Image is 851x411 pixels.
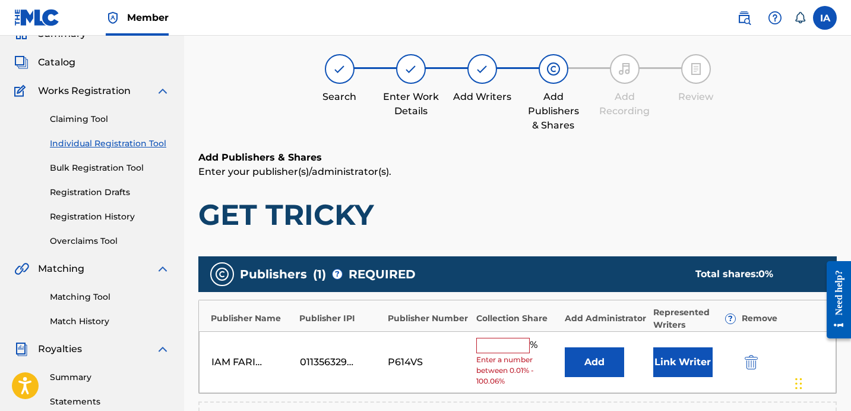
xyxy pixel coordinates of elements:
img: Top Rightsholder [106,11,120,25]
span: ( 1 ) [313,265,326,283]
button: Link Writer [653,347,713,377]
span: ? [333,269,342,279]
a: Registration Drafts [50,186,170,199]
span: % [530,338,540,353]
span: ? [726,314,735,324]
img: expand [156,262,170,276]
div: Publisher Number [388,312,470,325]
span: 0 % [758,268,773,280]
h1: GET TRICKY [198,197,837,233]
img: MLC Logo [14,9,60,26]
div: Remove [742,312,824,325]
div: Review [666,90,726,104]
iframe: Resource Center [818,252,851,347]
a: SummarySummary [14,27,86,41]
img: search [737,11,751,25]
div: Add Writers [453,90,512,104]
img: help [768,11,782,25]
img: publishers [215,267,229,281]
img: Catalog [14,55,29,70]
img: step indicator icon for Search [333,62,347,76]
img: step indicator icon for Review [689,62,703,76]
img: Works Registration [14,84,30,98]
button: Add [565,347,624,377]
span: Enter a number between 0.01% - 100.06% [476,354,559,387]
a: CatalogCatalog [14,55,75,70]
a: Claiming Tool [50,113,170,126]
a: Bulk Registration Tool [50,162,170,174]
img: expand [156,84,170,98]
a: Statements [50,396,170,408]
a: Registration History [50,211,170,223]
img: step indicator icon for Add Recording [618,62,632,76]
img: step indicator icon for Enter Work Details [404,62,418,76]
img: expand [156,342,170,356]
div: Publisher Name [211,312,293,325]
div: Add Publishers & Shares [524,90,583,133]
img: 12a2ab48e56ec057fbd8.svg [745,355,758,369]
div: Publisher IPI [299,312,382,325]
a: Overclaims Tool [50,235,170,247]
div: Drag [795,366,802,401]
span: Publishers [240,265,307,283]
img: Matching [14,262,29,276]
div: Notifications [794,12,806,24]
img: step indicator icon for Add Publishers & Shares [546,62,561,76]
div: Add Recording [595,90,654,118]
a: Individual Registration Tool [50,137,170,150]
div: Collection Share [476,312,559,325]
div: Add Administrator [565,312,647,325]
img: step indicator icon for Add Writers [475,62,489,76]
h6: Add Publishers & Shares [198,150,837,165]
span: Member [127,11,169,24]
a: Match History [50,315,170,328]
span: REQUIRED [349,265,416,283]
iframe: Chat Widget [792,354,851,411]
a: Summary [50,371,170,384]
span: Catalog [38,55,75,70]
div: Total shares: [695,267,813,281]
div: Search [310,90,369,104]
p: Enter your publisher(s)/administrator(s). [198,165,837,179]
span: Matching [38,262,84,276]
div: User Menu [813,6,837,30]
a: Public Search [732,6,756,30]
img: Royalties [14,342,29,356]
a: Matching Tool [50,291,170,303]
div: Enter Work Details [381,90,441,118]
div: Help [763,6,787,30]
span: Royalties [38,342,82,356]
div: Represented Writers [653,306,736,331]
span: Works Registration [38,84,131,98]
